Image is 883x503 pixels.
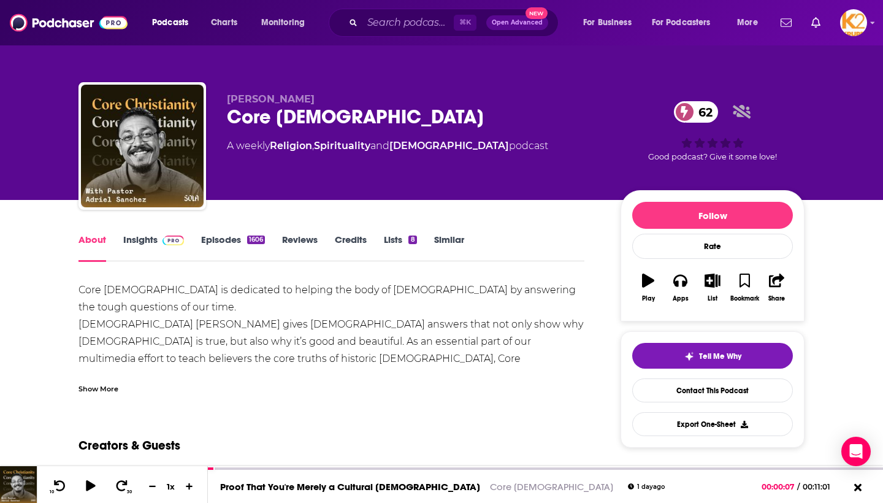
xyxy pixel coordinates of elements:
button: Open AdvancedNew [486,15,548,30]
div: Share [768,295,785,302]
span: For Business [583,14,632,31]
img: Podchaser Pro [162,236,184,245]
button: Show profile menu [840,9,867,36]
a: Lists8 [384,234,416,262]
button: open menu [143,13,204,33]
span: [PERSON_NAME] [227,93,315,105]
h2: Creators & Guests [78,438,180,453]
span: / [797,482,800,491]
div: Search podcasts, credits, & more... [340,9,570,37]
img: tell me why sparkle [684,351,694,361]
span: and [370,140,389,152]
a: Similar [434,234,464,262]
a: Credits [335,234,367,262]
span: Logged in as K2Krupp [840,9,867,36]
button: 30 [111,479,134,494]
a: Show notifications dropdown [776,12,797,33]
a: InsightsPodchaser Pro [123,234,184,262]
a: About [78,234,106,262]
span: Good podcast? Give it some love! [648,152,777,161]
button: List [697,266,728,310]
div: List [708,295,717,302]
a: Proof That You're Merely a Cultural [DEMOGRAPHIC_DATA] [220,481,480,493]
span: More [737,14,758,31]
div: Core [DEMOGRAPHIC_DATA] is dedicated to helping the body of [DEMOGRAPHIC_DATA] by answering the t... [78,282,584,402]
span: 00:00:07 [762,482,797,491]
button: Apps [664,266,696,310]
span: 10 [50,490,54,494]
div: 8 [408,236,416,244]
img: User Profile [840,9,867,36]
a: [DEMOGRAPHIC_DATA] [389,140,509,152]
span: Podcasts [152,14,188,31]
img: Podchaser - Follow, Share and Rate Podcasts [10,11,128,34]
button: 10 [47,479,71,494]
a: Charts [203,13,245,33]
button: Follow [632,202,793,229]
span: Charts [211,14,237,31]
div: Play [642,295,655,302]
span: Monitoring [261,14,305,31]
div: Open Intercom Messenger [841,437,871,466]
div: Rate [632,234,793,259]
div: 62Good podcast? Give it some love! [621,93,805,169]
button: open menu [575,13,647,33]
a: Reviews [282,234,318,262]
a: Spirituality [314,140,370,152]
button: Export One-Sheet [632,412,793,436]
span: , [312,140,314,152]
span: Tell Me Why [699,351,741,361]
button: Share [761,266,793,310]
button: Bookmark [728,266,760,310]
div: Bookmark [730,295,759,302]
div: Apps [673,295,689,302]
div: A weekly podcast [227,139,548,153]
button: open menu [728,13,773,33]
div: 1606 [247,236,265,244]
a: Get this podcast via API [649,458,776,488]
a: Episodes1606 [201,234,265,262]
span: 30 [127,490,132,494]
span: For Podcasters [652,14,711,31]
a: Show notifications dropdown [806,12,825,33]
button: open menu [253,13,321,33]
a: Religion [270,140,312,152]
span: ⌘ K [454,15,476,31]
div: 1 x [161,482,182,491]
button: Play [632,266,664,310]
img: Core Christianity [81,85,204,207]
a: 62 [674,101,719,123]
div: 1 day ago [628,483,665,490]
button: open menu [644,13,728,33]
span: New [526,7,548,19]
a: Contact This Podcast [632,378,793,402]
span: 00:11:01 [800,482,843,491]
button: tell me why sparkleTell Me Why [632,343,793,369]
a: Core [DEMOGRAPHIC_DATA] [490,481,613,493]
span: Open Advanced [492,20,543,26]
input: Search podcasts, credits, & more... [362,13,454,33]
span: 62 [686,101,719,123]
